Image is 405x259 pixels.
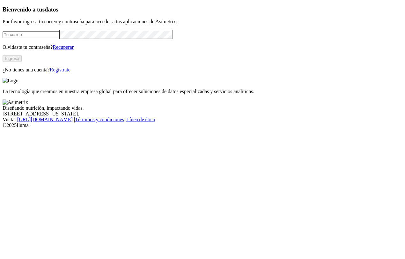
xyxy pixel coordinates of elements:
[3,6,402,13] h3: Bienvenido a tus
[50,67,70,72] a: Regístrate
[53,44,74,50] a: Recuperar
[45,6,58,13] span: datos
[3,67,402,73] p: ¿No tienes una cuenta?
[3,122,402,128] div: © 2025 Iluma
[126,117,155,122] a: Línea de ética
[3,105,402,111] div: Diseñando nutrición, impactando vidas.
[17,117,73,122] a: [URL][DOMAIN_NAME]
[3,31,59,38] input: Tu correo
[3,89,402,94] p: La tecnología que creamos en nuestra empresa global para ofrecer soluciones de datos especializad...
[75,117,124,122] a: Términos y condiciones
[3,117,402,122] div: Visita : | |
[3,100,28,105] img: Asimetrix
[3,44,402,50] p: Olvidaste tu contraseña?
[3,111,402,117] div: [STREET_ADDRESS][US_STATE].
[3,78,18,84] img: Logo
[3,55,22,62] button: Ingresa
[3,19,402,25] p: Por favor ingresa tu correo y contraseña para acceder a tus aplicaciones de Asimetrix:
